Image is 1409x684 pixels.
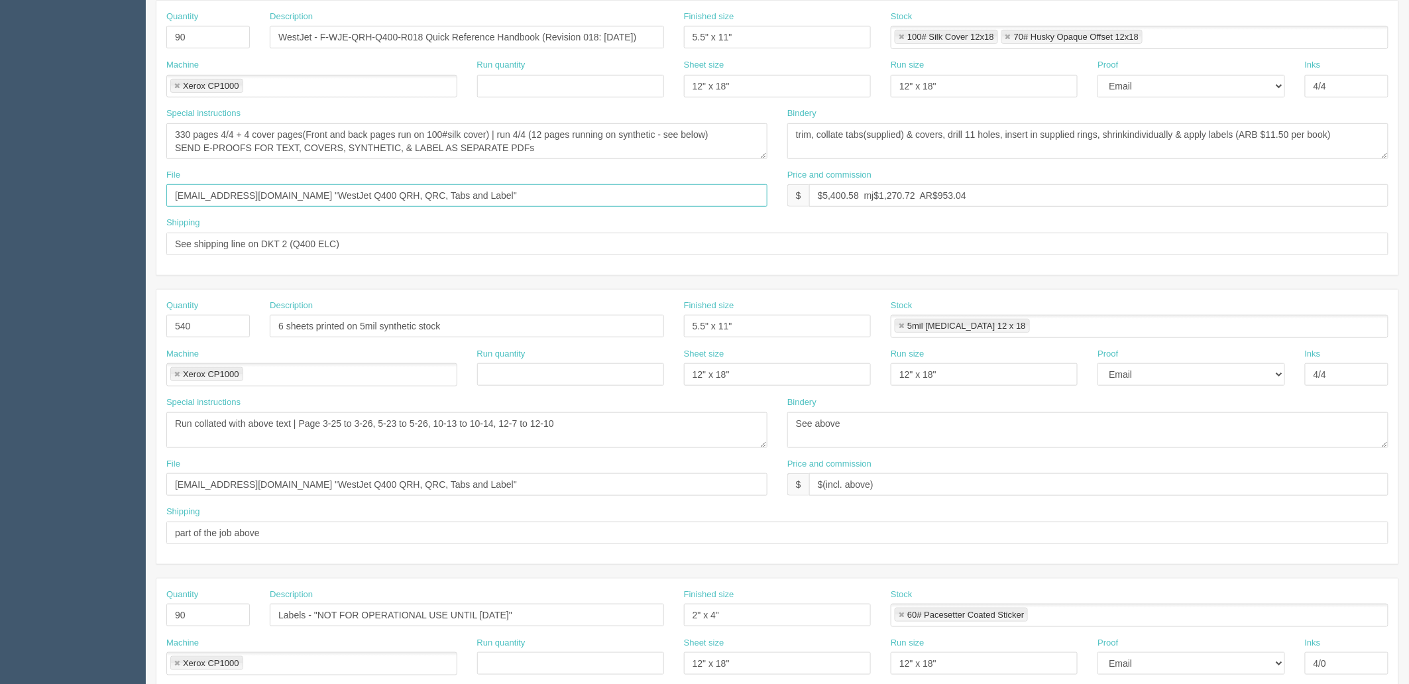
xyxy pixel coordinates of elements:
[907,32,994,41] div: 100# Silk Cover 12x18
[891,59,925,72] label: Run size
[270,300,313,312] label: Description
[1014,32,1139,41] div: 70# Husky Opaque Offset 12x18
[684,637,724,650] label: Sheet size
[166,458,180,471] label: File
[477,348,526,361] label: Run quantity
[166,589,198,601] label: Quantity
[891,348,925,361] label: Run size
[183,370,239,378] div: Xerox CP1000
[907,610,1024,619] div: 60# Pacesetter Coated Sticker
[1098,59,1118,72] label: Proof
[891,637,925,650] label: Run size
[166,169,180,182] label: File
[166,348,199,361] label: Machine
[166,59,199,72] label: Machine
[166,11,198,23] label: Quantity
[907,321,1026,330] div: 5mil [MEDICAL_DATA] 12 x 18
[787,184,809,207] div: $
[477,637,526,650] label: Run quantity
[1305,637,1321,650] label: Inks
[684,589,734,601] label: Finished size
[166,396,241,409] label: Special instructions
[787,123,1388,159] textarea: trim, collate tabs(supplied) & covers, drill 11 holes, insert in supplied rings, shrinkindividual...
[166,123,767,159] textarea: 330 pages 4/4 + 4 cover pages(Front and back pages run on 100#silk cover) | run 4/4 (12 pages run...
[787,396,817,409] label: Bindery
[684,300,734,312] label: Finished size
[166,412,767,448] textarea: Run collated with above text | Page 3-25 to 3-26, 5-23 to 5-26, 10-13 to 10-14, 12-7 to 12-10
[787,107,817,120] label: Bindery
[270,589,313,601] label: Description
[891,11,913,23] label: Stock
[1098,637,1118,650] label: Proof
[166,217,200,229] label: Shipping
[166,506,200,518] label: Shipping
[787,473,809,496] div: $
[166,107,241,120] label: Special instructions
[684,11,734,23] label: Finished size
[891,589,913,601] label: Stock
[183,82,239,90] div: Xerox CP1000
[787,458,872,471] label: Price and commission
[1098,348,1118,361] label: Proof
[166,637,199,650] label: Machine
[1305,59,1321,72] label: Inks
[477,59,526,72] label: Run quantity
[787,412,1388,448] textarea: See above
[166,300,198,312] label: Quantity
[183,659,239,667] div: Xerox CP1000
[1305,348,1321,361] label: Inks
[270,11,313,23] label: Description
[684,348,724,361] label: Sheet size
[787,169,872,182] label: Price and commission
[891,300,913,312] label: Stock
[684,59,724,72] label: Sheet size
